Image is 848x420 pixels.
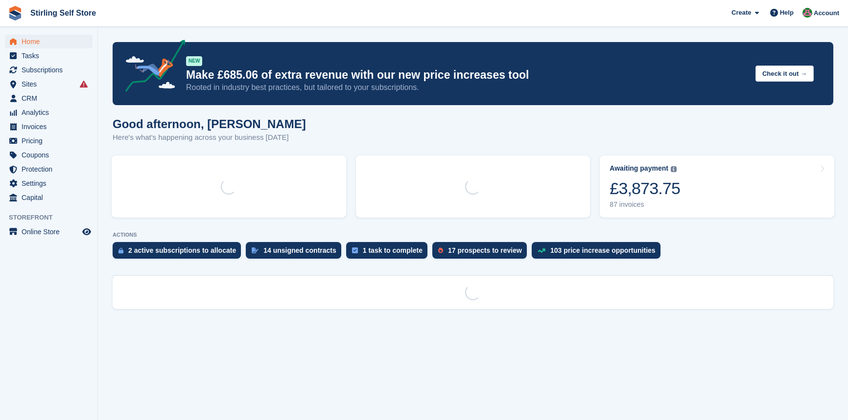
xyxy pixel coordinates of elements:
span: Coupons [22,148,80,162]
div: 14 unsigned contracts [263,246,336,254]
a: 17 prospects to review [432,242,532,264]
img: active_subscription_to_allocate_icon-d502201f5373d7db506a760aba3b589e785aa758c864c3986d89f69b8ff3... [118,247,123,254]
a: 14 unsigned contracts [246,242,346,264]
img: prospect-51fa495bee0391a8d652442698ab0144808aea92771e9ea1ae160a38d050c398.svg [438,247,443,253]
div: 2 active subscriptions to allocate [128,246,236,254]
a: menu [5,191,93,204]
button: Check it out → [755,66,814,82]
a: 1 task to complete [346,242,432,264]
a: Stirling Self Store [26,5,100,21]
div: 17 prospects to review [448,246,522,254]
span: Sites [22,77,80,91]
span: Settings [22,177,80,190]
a: menu [5,162,93,176]
div: £3,873.75 [610,178,680,199]
a: menu [5,134,93,148]
span: Analytics [22,106,80,119]
span: Storefront [9,213,97,222]
a: menu [5,63,93,77]
a: 103 price increase opportunities [532,242,665,264]
span: Invoices [22,120,80,133]
img: price_increase_opportunities-93ffe204e8149a01c8c9dc8f82e8f89637d9d84a8eef4429ea346261dce0b2c0.svg [538,248,545,253]
img: icon-info-grey-7440780725fd019a000dd9b08b2336e03edf1995a4989e88bcd33f0948082b44.svg [671,166,677,172]
a: Awaiting payment £3,873.75 87 invoices [600,155,834,218]
a: menu [5,148,93,162]
span: Online Store [22,225,80,239]
img: stora-icon-8386f47178a22dfd0bd8f6a31ec36ba5ce8667c1dd55bd0f319d3a0aa187defe.svg [8,6,23,21]
p: Rooted in industry best practices, but tailored to your subscriptions. [186,82,748,93]
div: NEW [186,56,202,66]
p: Make £685.06 of extra revenue with our new price increases tool [186,68,748,82]
a: menu [5,77,93,91]
div: 1 task to complete [363,246,423,254]
img: task-75834270c22a3079a89374b754ae025e5fb1db73e45f91037f5363f120a921f8.svg [352,247,358,253]
span: Capital [22,191,80,204]
img: Lucy [802,8,812,18]
a: Preview store [81,226,93,238]
p: ACTIONS [113,232,833,238]
p: Here's what's happening across your business [DATE] [113,132,306,143]
a: menu [5,225,93,239]
a: menu [5,91,93,105]
span: Subscriptions [22,63,80,77]
a: menu [5,106,93,119]
a: menu [5,177,93,190]
a: menu [5,49,93,63]
a: 2 active subscriptions to allocate [113,242,246,264]
span: Create [731,8,751,18]
span: Account [814,8,839,18]
div: 103 price increase opportunities [550,246,656,254]
span: Tasks [22,49,80,63]
a: menu [5,120,93,133]
img: price-adjustments-announcement-icon-8257ccfd72463d97f412b2fc003d46551f7dbcb40ab6d574587a9cd5c0d94... [117,40,186,95]
a: menu [5,35,93,48]
img: contract_signature_icon-13c848040528278c33f63329250d36e43548de30e8caae1d1a13099fd9432cc5.svg [252,247,259,253]
span: Pricing [22,134,80,148]
span: Home [22,35,80,48]
span: Help [780,8,794,18]
span: Protection [22,162,80,176]
div: 87 invoices [610,200,680,209]
h1: Good afternoon, [PERSON_NAME] [113,117,306,131]
div: Awaiting payment [610,164,668,173]
i: Smart entry sync failures have occurred [80,80,88,88]
span: CRM [22,91,80,105]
